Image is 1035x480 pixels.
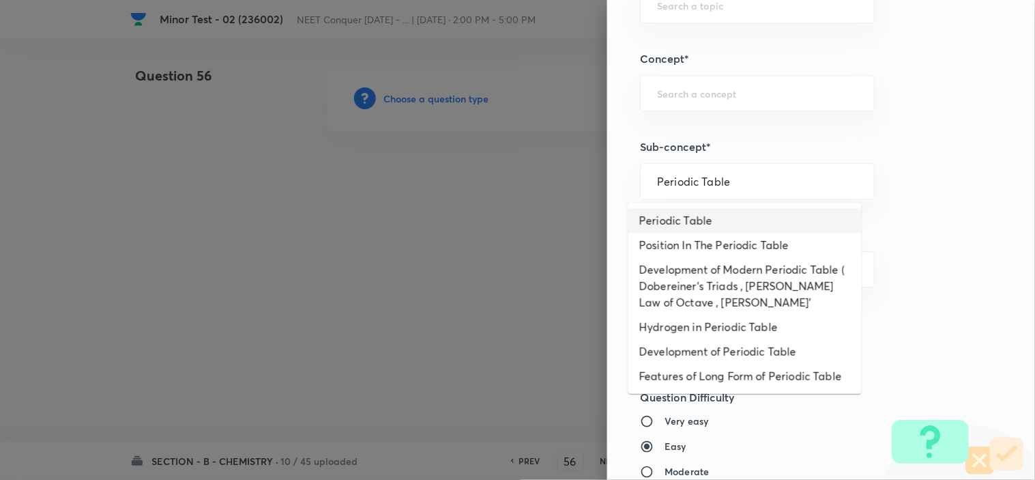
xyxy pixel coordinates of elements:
[866,180,869,183] button: Close
[628,339,862,364] li: Development of Periodic Table
[657,87,858,100] input: Search a concept
[665,414,708,428] h6: Very easy
[628,257,862,315] li: Development of Modern Periodic Table ( Dobereiner's Triads , [PERSON_NAME] Law of Octave , [PERSO...
[628,364,862,389] li: Features of Long Form of Periodic Table
[640,139,957,155] h5: Sub-concept*
[628,315,862,339] li: Hydrogen in Periodic Table
[640,51,957,67] h5: Concept*
[866,268,869,271] button: Open
[665,439,686,453] h6: Easy
[866,4,869,7] button: Open
[628,208,862,233] li: Periodic Table
[657,175,858,188] input: Search a sub-concept
[640,389,957,406] h5: Question Difficulty
[665,464,709,479] h6: Moderate
[628,233,862,257] li: Position In The Periodic Table
[866,92,869,95] button: Open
